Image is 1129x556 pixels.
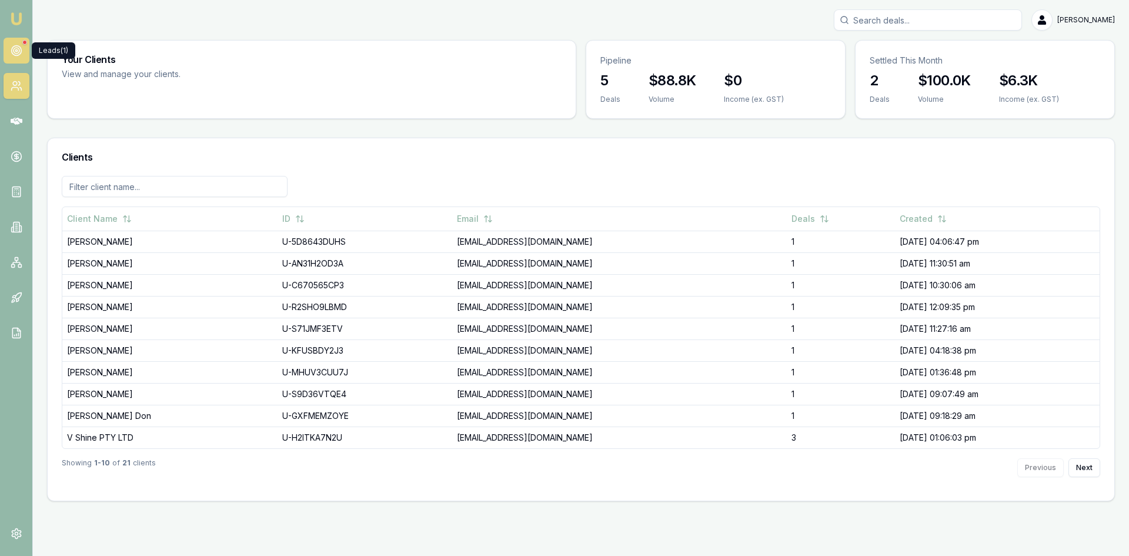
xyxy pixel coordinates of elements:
td: [DATE] 11:27:16 am [895,318,1100,339]
h3: 2 [870,71,890,90]
td: [PERSON_NAME] [62,361,278,383]
td: 1 [787,252,895,274]
div: Volume [918,95,971,104]
td: [PERSON_NAME] Don [62,405,278,427]
button: ID [282,208,305,229]
td: U-5D8643DUHS [278,231,452,252]
td: U-H2ITKA7N2U [278,427,452,448]
h3: $0 [724,71,784,90]
div: Leads (1) [32,42,75,59]
p: Settled This Month [870,55,1100,66]
td: 1 [787,318,895,339]
td: [EMAIL_ADDRESS][DOMAIN_NAME] [452,252,787,274]
td: U-GXFMEMZOYE [278,405,452,427]
td: 1 [787,405,895,427]
td: [DATE] 01:06:03 pm [895,427,1100,448]
td: U-S9D36VTQE4 [278,383,452,405]
p: Pipeline [600,55,831,66]
td: U-S71JMF3ETV [278,318,452,339]
td: [PERSON_NAME] [62,231,278,252]
td: [EMAIL_ADDRESS][DOMAIN_NAME] [452,296,787,318]
h3: Clients [62,152,1100,162]
td: U-C670565CP3 [278,274,452,296]
td: 1 [787,231,895,252]
td: [PERSON_NAME] [62,383,278,405]
h3: $6.3K [999,71,1059,90]
strong: 21 [122,458,131,477]
td: [EMAIL_ADDRESS][DOMAIN_NAME] [452,339,787,361]
td: [PERSON_NAME] [62,318,278,339]
td: 1 [787,296,895,318]
td: [EMAIL_ADDRESS][DOMAIN_NAME] [452,383,787,405]
td: U-R2SHO9LBMD [278,296,452,318]
td: [EMAIL_ADDRESS][DOMAIN_NAME] [452,427,787,448]
h3: Your Clients [62,55,562,64]
h3: $88.8K [649,71,696,90]
td: U-KFUSBDY2J3 [278,339,452,361]
h3: $100.0K [918,71,971,90]
td: [EMAIL_ADDRESS][DOMAIN_NAME] [452,405,787,427]
div: Showing of clients [62,458,156,477]
button: Deals [791,208,829,229]
td: [EMAIL_ADDRESS][DOMAIN_NAME] [452,361,787,383]
td: [EMAIL_ADDRESS][DOMAIN_NAME] [452,274,787,296]
span: [PERSON_NAME] [1057,15,1115,25]
strong: 1 - 10 [94,458,110,477]
td: V Shine PTY LTD [62,427,278,448]
td: [DATE] 09:07:49 am [895,383,1100,405]
h3: 5 [600,71,620,90]
td: [DATE] 04:18:38 pm [895,339,1100,361]
td: [PERSON_NAME] [62,296,278,318]
td: U-AN31H2OD3A [278,252,452,274]
td: [DATE] 11:30:51 am [895,252,1100,274]
td: 1 [787,361,895,383]
button: Client Name [67,208,132,229]
td: [DATE] 01:36:48 pm [895,361,1100,383]
div: Income (ex. GST) [724,95,784,104]
td: [DATE] 09:18:29 am [895,405,1100,427]
button: Next [1068,458,1100,477]
div: Deals [870,95,890,104]
td: 1 [787,274,895,296]
td: [DATE] 10:30:06 am [895,274,1100,296]
img: emu-icon-u.png [9,12,24,26]
td: [DATE] 12:09:35 pm [895,296,1100,318]
td: [PERSON_NAME] [62,339,278,361]
button: Email [457,208,493,229]
td: 3 [787,427,895,448]
button: Created [900,208,947,229]
input: Filter client name... [62,176,288,197]
div: Income (ex. GST) [999,95,1059,104]
div: Volume [649,95,696,104]
td: [PERSON_NAME] [62,274,278,296]
p: View and manage your clients. [62,68,363,81]
input: Search deals [834,9,1022,31]
td: [EMAIL_ADDRESS][DOMAIN_NAME] [452,318,787,339]
div: Deals [600,95,620,104]
td: [EMAIL_ADDRESS][DOMAIN_NAME] [452,231,787,252]
td: [PERSON_NAME] [62,252,278,274]
td: 1 [787,339,895,361]
td: U-MHUV3CUU7J [278,361,452,383]
td: [DATE] 04:06:47 pm [895,231,1100,252]
td: 1 [787,383,895,405]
